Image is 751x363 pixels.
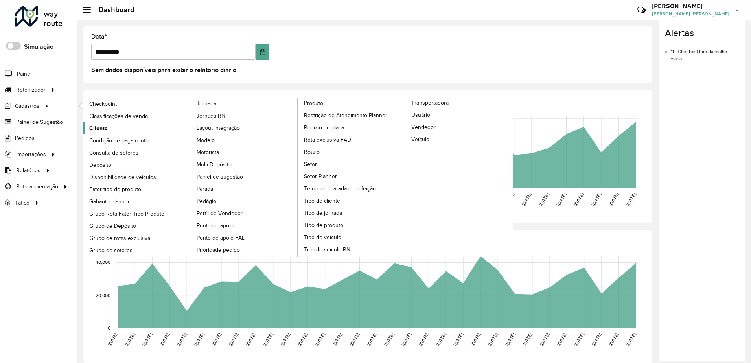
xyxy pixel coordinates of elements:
text: [DATE] [366,332,377,346]
a: Jornada RN [190,110,298,122]
a: Restrição de Atendimento Planner [298,109,405,121]
a: Grupo de Depósito [83,220,191,232]
button: Choose Date [256,44,269,60]
text: [DATE] [591,332,602,346]
a: Painel de sugestão [190,171,298,182]
label: Sem dados disponíveis para exibir o relatório diário [91,65,236,75]
span: Perfil de Vendedor [197,209,243,217]
span: Rodízio de placa [304,123,344,132]
a: Tipo de jornada [298,207,405,219]
span: Restrição de Atendimento Planner [304,111,387,120]
span: Gabarito planner [89,197,130,206]
span: Checkpoint [89,100,117,108]
a: Tipo de veículo [298,231,405,243]
a: Veículo [405,133,513,145]
text: [DATE] [573,332,585,346]
text: [DATE] [176,332,188,346]
a: Contato Rápido [633,2,650,18]
span: Painel de Sugestão [16,118,63,126]
text: [DATE] [539,332,550,346]
text: [DATE] [453,332,464,346]
text: [DATE] [625,192,637,206]
span: Tipo de veículo RN [304,245,350,254]
text: [DATE] [608,332,619,346]
text: [DATE] [314,332,326,346]
span: Ponto de apoio [197,221,234,230]
span: Pedágio [197,197,216,205]
a: Modelo [190,134,298,146]
a: Consulta de setores [83,147,191,158]
a: Grupo de setores [83,244,191,256]
text: [DATE] [124,332,136,346]
a: Rótulo [298,146,405,158]
text: 0 [108,325,110,330]
span: Tempo de parada de refeição [304,184,376,193]
span: Condição de pagamento [89,136,149,145]
span: Consulta de setores [89,149,138,157]
span: Importações [16,150,46,158]
span: Motorista [197,148,219,157]
a: Depósito [83,159,191,171]
span: Jornada RN [197,112,225,120]
a: Gabarito planner [83,195,191,207]
text: [DATE] [228,332,239,346]
a: Tipo de cliente [298,195,405,206]
text: [DATE] [625,332,637,346]
a: Tipo de veículo RN [298,243,405,255]
span: Grupo de setores [89,246,133,254]
a: Grupo Rota Fator Tipo Produto [83,208,191,219]
span: Setor Planner [304,172,337,181]
text: [DATE] [193,332,205,346]
a: Tempo de parada de refeição [298,182,405,194]
span: Pedidos [15,134,35,142]
span: Grupo de Depósito [89,222,136,230]
text: [DATE] [521,192,532,206]
text: [DATE] [159,332,170,346]
span: Ponto de apoio FAD [197,234,246,242]
span: Modelo [197,136,215,144]
text: [DATE] [262,332,274,346]
text: [DATE] [608,192,619,206]
a: Checkpoint [83,98,191,110]
a: Motorista [190,146,298,158]
text: 20,000 [96,292,110,297]
span: Multi Depósito [197,160,232,169]
a: Produto [190,98,405,257]
a: Vendedor [405,121,513,133]
text: [DATE] [383,332,395,346]
span: Setor [304,160,317,168]
text: [DATE] [331,332,343,346]
text: [DATE] [591,192,602,206]
span: Grupo de rotas exclusiva [89,234,150,242]
li: 11 - Cliente(s) fora da malha viária [671,42,739,62]
a: Ponto de apoio [190,219,298,231]
text: [DATE] [504,332,515,346]
span: Cadastros [15,102,39,110]
text: [DATE] [142,332,153,346]
text: [DATE] [538,192,550,206]
a: Fator tipo de produto [83,183,191,195]
text: [DATE] [297,332,308,346]
a: Jornada [83,98,298,257]
text: [DATE] [556,192,567,206]
a: Setor Planner [298,170,405,182]
a: Cliente [83,122,191,134]
a: Transportadora [298,98,513,257]
a: Multi Depósito [190,158,298,170]
a: Pedágio [190,195,298,207]
span: Roteirizador [16,86,46,94]
label: Data [91,32,107,41]
span: Grupo Rota Fator Tipo Produto [89,210,164,218]
span: Disponibilidade de veículos [89,173,156,181]
text: [DATE] [521,332,533,346]
text: [DATE] [470,332,481,346]
h3: [PERSON_NAME] [652,2,729,10]
span: Jornada [197,100,216,108]
text: [DATE] [280,332,291,346]
text: [DATE] [573,192,584,206]
span: Layout integração [197,124,240,132]
text: [DATE] [349,332,360,346]
a: Tipo de produto [298,219,405,231]
span: Fator tipo de produto [89,185,141,193]
text: [DATE] [401,332,412,346]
